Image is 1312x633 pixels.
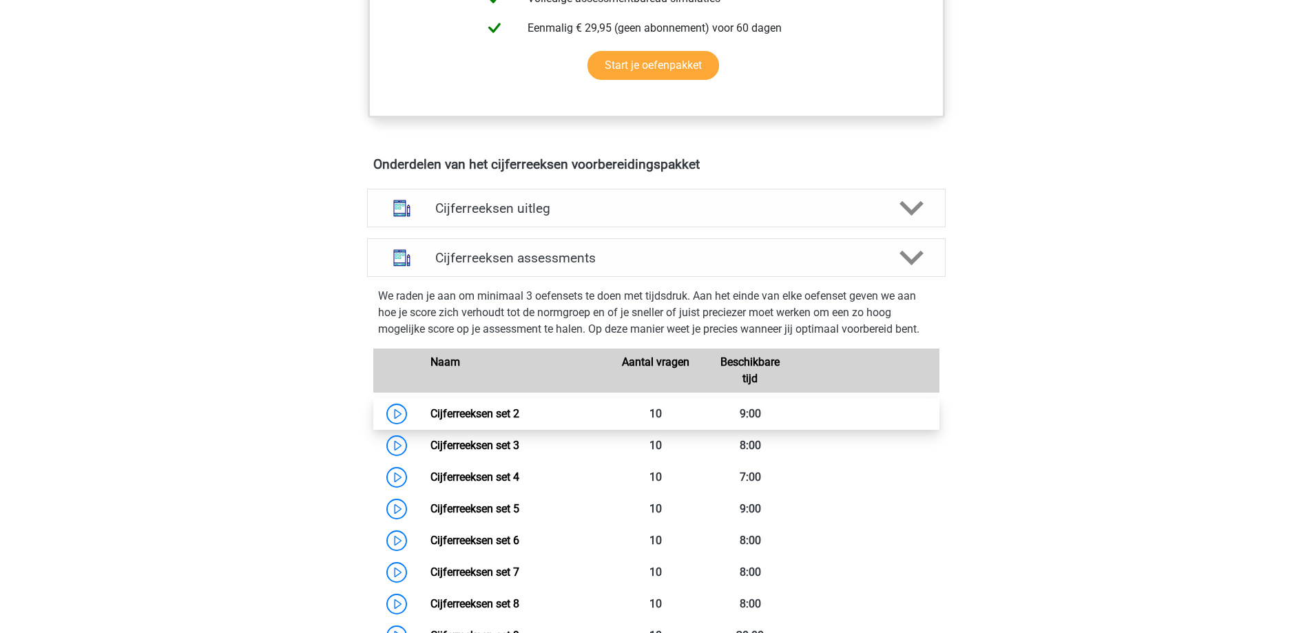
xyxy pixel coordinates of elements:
[430,470,519,484] a: Cijferreeksen set 4
[384,191,419,226] img: cijferreeksen uitleg
[435,250,877,266] h4: Cijferreeksen assessments
[430,407,519,420] a: Cijferreeksen set 2
[420,354,609,387] div: Naam
[430,565,519,579] a: Cijferreeksen set 7
[384,240,419,276] img: cijferreeksen assessments
[703,354,798,387] div: Beschikbare tijd
[430,502,519,515] a: Cijferreeksen set 5
[430,534,519,547] a: Cijferreeksen set 6
[587,51,719,80] a: Start je oefenpakket
[373,156,939,172] h4: Onderdelen van het cijferreeksen voorbereidingspakket
[430,439,519,452] a: Cijferreeksen set 3
[362,238,951,277] a: assessments Cijferreeksen assessments
[609,354,703,387] div: Aantal vragen
[430,597,519,610] a: Cijferreeksen set 8
[362,189,951,227] a: uitleg Cijferreeksen uitleg
[435,200,877,216] h4: Cijferreeksen uitleg
[378,288,935,338] p: We raden je aan om minimaal 3 oefensets te doen met tijdsdruk. Aan het einde van elke oefenset ge...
